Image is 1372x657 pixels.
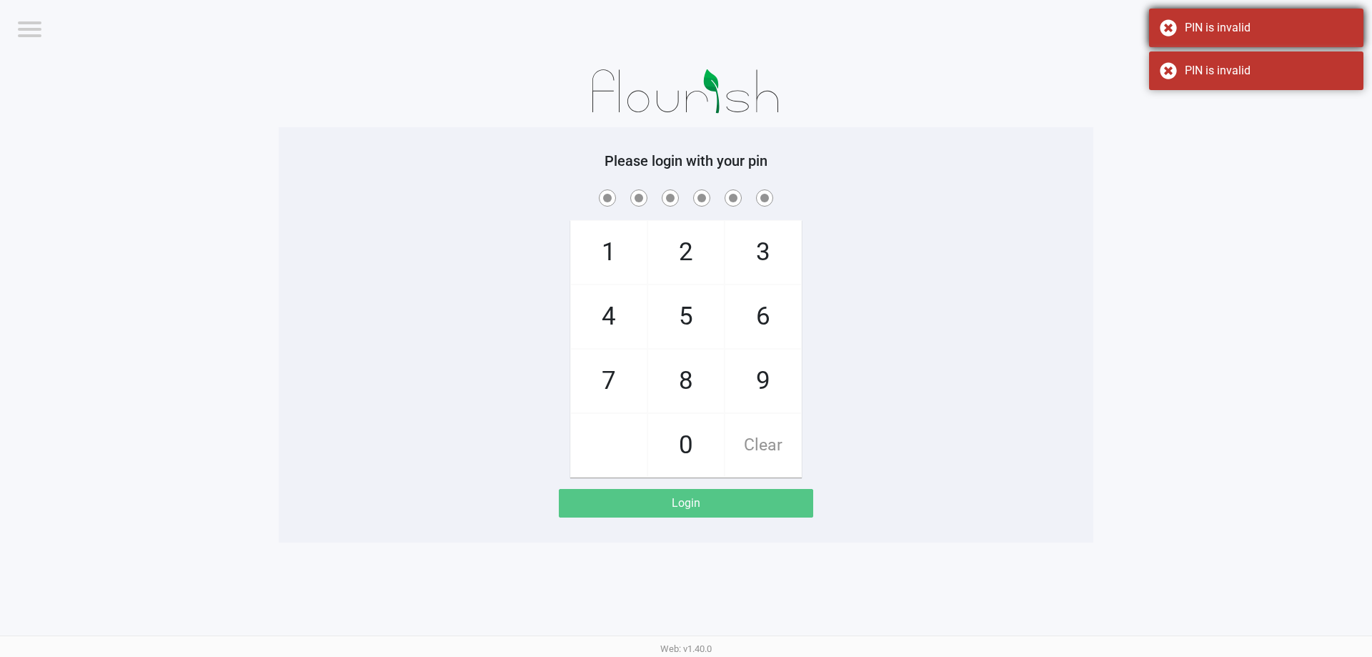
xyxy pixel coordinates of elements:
span: Web: v1.40.0 [660,643,712,654]
span: Clear [725,414,801,477]
span: 0 [648,414,724,477]
div: PIN is invalid [1185,62,1353,79]
span: 3 [725,221,801,284]
span: 2 [648,221,724,284]
span: 9 [725,350,801,413]
span: 6 [725,285,801,348]
span: 5 [648,285,724,348]
span: 7 [571,350,647,413]
h5: Please login with your pin [289,152,1083,169]
span: 4 [571,285,647,348]
span: 1 [571,221,647,284]
div: PIN is invalid [1185,19,1353,36]
span: 8 [648,350,724,413]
